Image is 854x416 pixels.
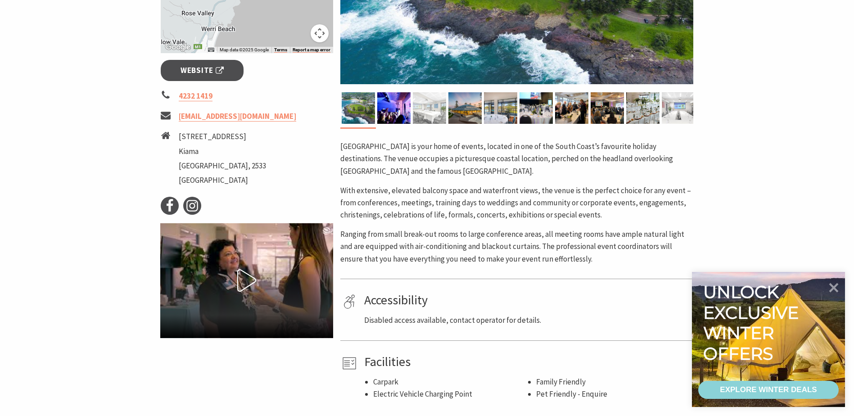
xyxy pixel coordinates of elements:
li: [GEOGRAPHIC_DATA], 2533 [179,160,266,172]
p: [GEOGRAPHIC_DATA] is your home of events, located in one of the South Coast’s favourite holiday d... [340,140,693,177]
h4: Accessibility [364,293,690,308]
a: 4232 1419 [179,91,212,101]
p: Disabled access available, contact operator for details. [364,314,690,326]
li: [STREET_ADDRESS] [179,131,266,143]
img: Saddleback Room [662,92,695,124]
a: EXPLORE WINTER DEALS [698,381,839,399]
img: Pavilion Kiama [555,92,588,124]
a: Website [161,60,244,81]
div: Unlock exclusive winter offers [703,282,803,364]
a: Terms [274,47,287,53]
img: conference 2 [591,92,624,124]
span: Map data ©2025 Google [220,47,269,52]
button: Keyboard shortcuts [208,47,214,53]
p: With extensive, elevated balcony space and waterfront views, the venue is the perfect choice for ... [340,185,693,222]
img: Kendall Room [413,92,446,124]
img: Pavilion Kiama [448,92,482,124]
img: Google [163,41,193,53]
div: EXPLORE WINTER DEALS [720,381,817,399]
h4: Facilities [364,354,690,370]
button: Map camera controls [311,24,329,42]
img: Pavilion Kiama [520,92,553,124]
img: Norfolk Room - Overlooking Surf Beach, Kiama [484,92,517,124]
a: [EMAIL_ADDRESS][DOMAIN_NAME] [179,111,296,122]
li: Carpark [373,376,527,388]
li: Electric Vehicle Charging Point [373,388,527,400]
span: Website [181,64,224,77]
a: Open this area in Google Maps (opens a new window) [163,41,193,53]
p: Ranging from small break-out rooms to large conference areas, all meeting rooms have ample natura... [340,228,693,265]
li: Kiama [179,145,266,158]
img: Pavilion Kiama [626,92,660,124]
img: concert [377,92,411,124]
img: Aerial [342,92,375,124]
a: Report a map error [293,47,330,53]
li: Pet Friendly - Enquire [536,388,690,400]
li: [GEOGRAPHIC_DATA] [179,174,266,186]
li: Family Friendly [536,376,690,388]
